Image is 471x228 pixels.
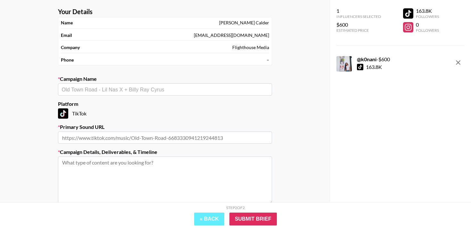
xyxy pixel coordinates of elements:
div: - $ 600 [357,56,390,63]
div: 1 [336,8,381,14]
input: Submit Brief [229,213,277,225]
div: Followers [416,28,439,33]
button: remove [452,56,465,69]
strong: Company [61,45,80,50]
label: Campaign Details, Deliverables, & Timeline [58,149,272,155]
div: TikTok [58,108,272,119]
img: TikTok [58,108,68,119]
div: 0 [416,21,439,28]
div: [EMAIL_ADDRESS][DOMAIN_NAME] [194,32,269,38]
div: 163.8K [416,8,439,14]
iframe: Drift Widget Chat Controller [439,196,463,220]
div: – [267,57,269,63]
div: [PERSON_NAME] Calder [219,20,269,26]
div: Flighthouse Media [232,45,269,50]
div: Influencers Selected [336,14,381,19]
strong: Email [61,32,72,38]
div: Followers [416,14,439,19]
div: 163.8K [366,64,382,70]
label: Platform [58,101,272,107]
label: Primary Sound URL [58,124,272,130]
label: Campaign Name [58,76,272,82]
strong: Name [61,20,73,26]
input: https://www.tiktok.com/music/Old-Town-Road-6683330941219244813 [58,131,272,144]
div: $600 [336,21,381,28]
strong: @ k0nani [357,56,376,62]
div: Estimated Price [336,28,381,33]
button: « Back [194,213,224,225]
div: Step 2 of 2 [226,205,245,210]
strong: Your Details [58,8,93,16]
strong: Phone [61,57,74,63]
input: Old Town Road - Lil Nas X + Billy Ray Cyrus [62,86,268,93]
